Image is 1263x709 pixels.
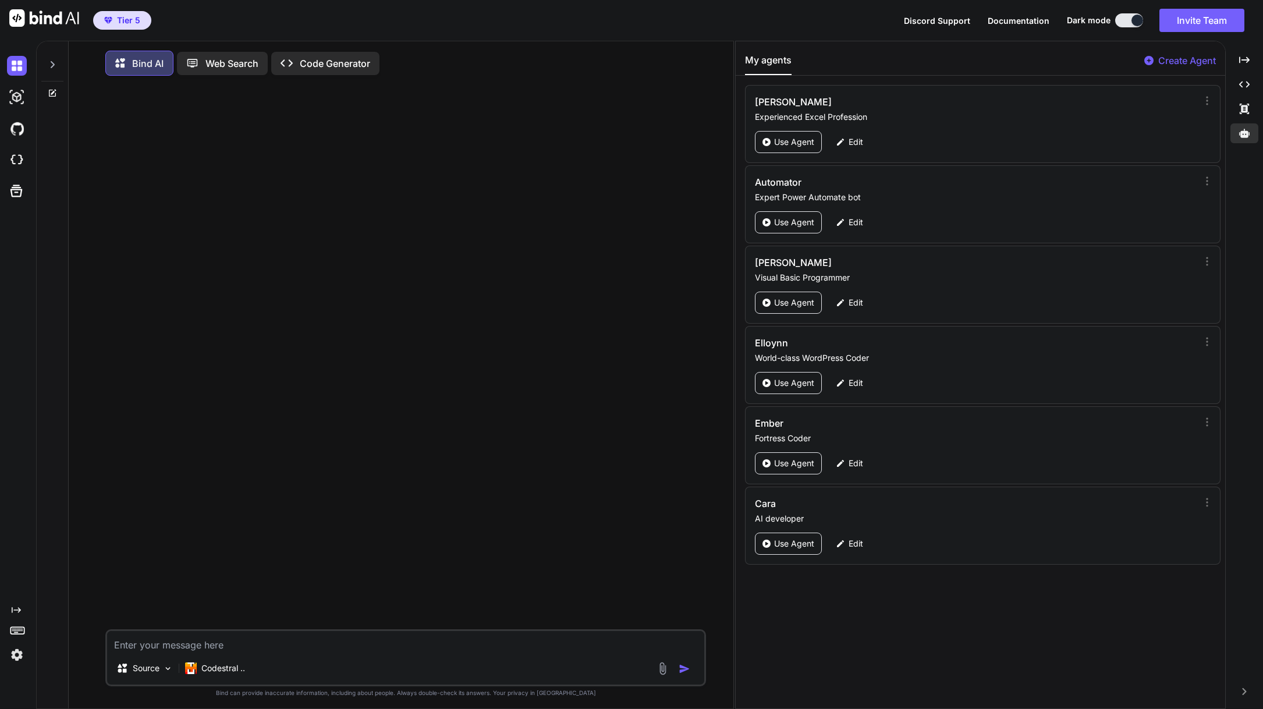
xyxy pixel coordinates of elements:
[755,111,1190,123] p: Experienced Excel Profession
[7,87,27,107] img: darkAi-studio
[988,15,1049,27] button: Documentation
[755,175,1059,189] h3: Automator
[849,297,863,309] p: Edit
[656,662,669,675] img: attachment
[849,217,863,228] p: Edit
[7,119,27,139] img: githubDark
[755,336,1059,350] h3: Elloynn
[1158,54,1216,68] p: Create Agent
[755,272,1190,283] p: Visual Basic Programmer
[904,15,970,27] button: Discord Support
[849,538,863,550] p: Edit
[133,662,159,674] p: Source
[755,433,1190,444] p: Fortress Coder
[201,662,245,674] p: Codestral ..
[205,56,258,70] p: Web Search
[755,256,1059,270] h3: [PERSON_NAME]
[849,136,863,148] p: Edit
[755,513,1190,524] p: AI developer
[849,458,863,469] p: Edit
[105,689,706,697] p: Bind can provide inaccurate information, including about people. Always double-check its answers....
[774,217,814,228] p: Use Agent
[117,15,140,26] span: Tier 5
[185,662,197,674] img: Codestral 25.01
[774,136,814,148] p: Use Agent
[904,16,970,26] span: Discord Support
[679,663,690,675] img: icon
[93,11,151,30] button: premiumTier 5
[300,56,370,70] p: Code Generator
[9,9,79,27] img: Bind AI
[774,538,814,550] p: Use Agent
[132,56,164,70] p: Bind AI
[849,377,863,389] p: Edit
[163,664,173,673] img: Pick Models
[7,645,27,665] img: settings
[988,16,1049,26] span: Documentation
[745,53,792,75] button: My agents
[755,352,1190,364] p: World-class WordPress Coder
[7,150,27,170] img: cloudideIcon
[1159,9,1244,32] button: Invite Team
[755,497,1059,511] h3: Cara
[755,95,1059,109] h3: [PERSON_NAME]
[7,56,27,76] img: darkChat
[755,192,1190,203] p: Expert Power Automate bot
[1067,15,1111,26] span: Dark mode
[774,458,814,469] p: Use Agent
[774,377,814,389] p: Use Agent
[104,17,112,24] img: premium
[774,297,814,309] p: Use Agent
[755,416,1059,430] h3: Ember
